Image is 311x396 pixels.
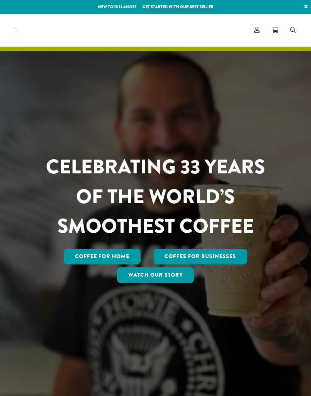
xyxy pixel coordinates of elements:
a: Search [284,24,302,36]
a: Watch Our Story [117,267,194,283]
h1: CELEBRATING 33 YEARS OF THE WORLD’S SMOOTHEST COFFEE [31,152,280,241]
a: Get started with our best seller [142,4,213,10]
a: Coffee For Businesses [154,249,248,264]
a: Coffee for Home [64,249,141,264]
